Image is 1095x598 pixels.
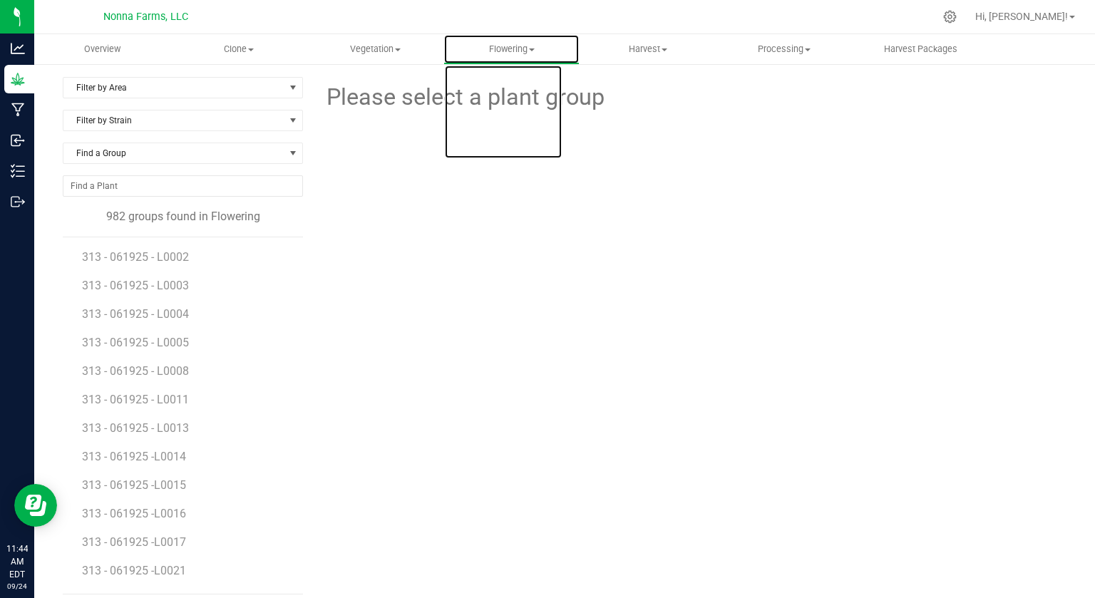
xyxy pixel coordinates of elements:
span: Flowering [444,43,579,56]
inline-svg: Manufacturing [11,103,25,117]
span: Filter by Strain [63,110,284,130]
a: Processing [716,34,853,64]
input: NO DATA FOUND [63,176,302,196]
span: 313 - 061925 -L0016 [82,507,186,520]
span: Harvest [580,43,715,56]
span: 313 - 061925 - L0008 [82,364,189,378]
a: Harvest [580,34,716,64]
a: Harvest Packages [853,34,989,64]
span: 313 - 061925 - L0005 [82,336,189,349]
span: 313 - 061925 -L0017 [82,535,186,549]
inline-svg: Inbound [11,133,25,148]
div: 982 groups found in Flowering [63,208,303,225]
span: Overview [65,43,140,56]
span: Hi, [PERSON_NAME]! [975,11,1068,22]
span: 313 - 061925 -L0015 [82,478,186,492]
inline-svg: Grow [11,72,25,86]
span: Clone [171,43,306,56]
p: 09/24 [6,581,28,592]
a: Clone [170,34,307,64]
span: Vegetation [308,43,443,56]
div: Manage settings [941,10,959,24]
span: select [284,78,302,98]
span: 313 - 061925 - L0004 [82,307,189,321]
span: Nonna Farms, LLC [103,11,188,23]
span: 313 - 061925 -L0014 [82,450,186,463]
span: Processing [717,43,852,56]
span: 313 - 061925 - L0011 [82,393,189,406]
iframe: Resource center [14,484,57,527]
span: 313 - 061925 -L0021 [82,564,186,577]
span: Harvest Packages [865,43,977,56]
a: Overview [34,34,170,64]
span: Find a Group [63,143,284,163]
span: Filter by Area [63,78,284,98]
span: 313 - 061925 - L0013 [82,421,189,435]
inline-svg: Inventory [11,164,25,178]
inline-svg: Analytics [11,41,25,56]
a: Flowering [443,34,580,64]
span: 313 - 061925 - L0003 [82,279,189,292]
a: Vegetation [307,34,443,64]
inline-svg: Outbound [11,195,25,209]
span: 313 - 061925 - L0002 [82,250,189,264]
p: 11:44 AM EDT [6,542,28,581]
span: Please select a plant group [324,80,605,115]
